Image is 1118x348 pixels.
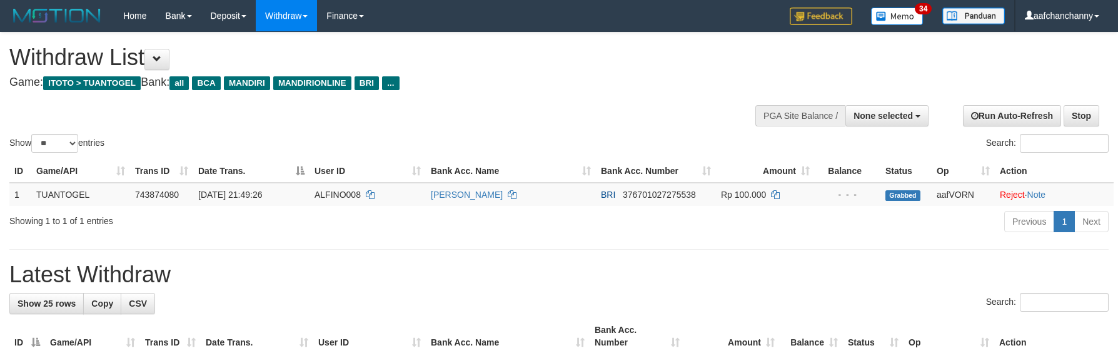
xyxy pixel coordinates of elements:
[1074,211,1109,232] a: Next
[193,160,310,183] th: Date Trans.: activate to sort column descending
[601,190,615,200] span: BRI
[130,160,193,183] th: Trans ID: activate to sort column ascending
[820,188,875,201] div: - - -
[815,160,880,183] th: Balance
[192,76,220,90] span: BCA
[1054,211,1075,232] a: 1
[885,190,920,201] span: Grabbed
[18,299,76,309] span: Show 25 rows
[31,183,130,206] td: TUANTOGEL
[9,293,84,314] a: Show 25 rows
[310,160,426,183] th: User ID: activate to sort column ascending
[721,190,766,200] span: Rp 100.000
[932,160,995,183] th: Op: activate to sort column ascending
[31,160,130,183] th: Game/API: activate to sort column ascending
[755,105,845,126] div: PGA Site Balance /
[1000,190,1025,200] a: Reject
[963,105,1061,126] a: Run Auto-Refresh
[382,76,399,90] span: ...
[716,160,815,183] th: Amount: activate to sort column ascending
[9,76,733,89] h4: Game: Bank:
[129,299,147,309] span: CSV
[431,190,503,200] a: [PERSON_NAME]
[43,76,141,90] span: ITOTO > TUANTOGEL
[790,8,852,25] img: Feedback.jpg
[9,183,31,206] td: 1
[121,293,155,314] a: CSV
[426,160,596,183] th: Bank Acc. Name: activate to sort column ascending
[135,190,179,200] span: 743874080
[31,134,78,153] select: Showentries
[623,190,696,200] span: Copy 376701027275538 to clipboard
[9,160,31,183] th: ID
[845,105,929,126] button: None selected
[9,262,1109,287] h1: Latest Withdraw
[169,76,189,90] span: all
[986,134,1109,153] label: Search:
[871,8,924,25] img: Button%20Memo.svg
[1027,190,1046,200] a: Note
[986,293,1109,312] label: Search:
[1020,134,1109,153] input: Search:
[355,76,379,90] span: BRI
[83,293,121,314] a: Copy
[1020,293,1109,312] input: Search:
[9,134,104,153] label: Show entries
[995,160,1114,183] th: Action
[880,160,932,183] th: Status
[315,190,361,200] span: ALFINO008
[932,183,995,206] td: aafVORN
[1064,105,1099,126] a: Stop
[854,111,913,121] span: None selected
[596,160,716,183] th: Bank Acc. Number: activate to sort column ascending
[9,45,733,70] h1: Withdraw List
[224,76,270,90] span: MANDIRI
[9,210,456,227] div: Showing 1 to 1 of 1 entries
[91,299,113,309] span: Copy
[915,3,932,14] span: 34
[995,183,1114,206] td: ·
[942,8,1005,24] img: panduan.png
[1004,211,1054,232] a: Previous
[198,190,262,200] span: [DATE] 21:49:26
[273,76,351,90] span: MANDIRIONLINE
[9,6,104,25] img: MOTION_logo.png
